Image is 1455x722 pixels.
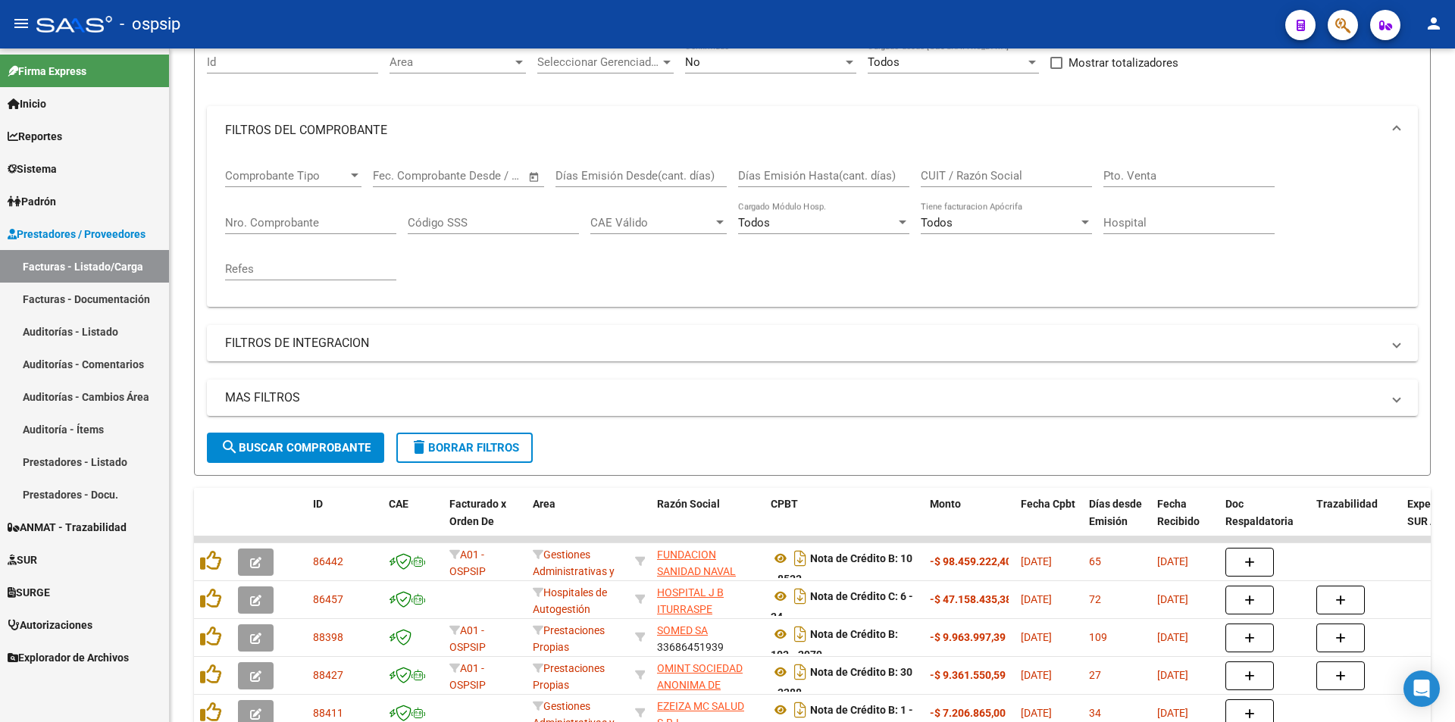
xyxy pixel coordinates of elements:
span: CAE Válido [590,216,713,230]
span: Area [390,55,512,69]
span: OMINT SOCIEDAD ANONIMA DE SERVICIOS [657,662,743,709]
datatable-header-cell: CAE [383,488,443,555]
span: 72 [1089,593,1101,605]
div: FILTROS DEL COMPROBANTE [207,155,1418,307]
span: SOMED SA [657,624,708,636]
datatable-header-cell: Razón Social [651,488,765,555]
strong: -$ 47.158.435,38 [930,593,1012,605]
span: 88411 [313,707,343,719]
span: 109 [1089,631,1107,643]
i: Descargar documento [790,698,810,722]
span: 86457 [313,593,343,605]
span: Fecha Cpbt [1021,498,1075,510]
span: A01 - OSPSIP [449,662,486,692]
span: [DATE] [1021,707,1052,719]
span: Borrar Filtros [410,441,519,455]
span: Todos [738,216,770,230]
mat-expansion-panel-header: FILTROS DEL COMPROBANTE [207,106,1418,155]
span: Padrón [8,193,56,210]
span: FUNDACION SANIDAD NAVAL ARGENTINA [657,549,736,595]
datatable-header-cell: Trazabilidad [1310,488,1401,555]
datatable-header-cell: Area [527,488,629,555]
span: HOSPITAL J B ITURRASPE [657,586,724,616]
strong: Nota de Crédito C: 6 - 24 [771,590,913,623]
span: Autorizaciones [8,617,92,633]
span: Reportes [8,128,62,145]
span: Trazabilidad [1316,498,1378,510]
span: ID [313,498,323,510]
span: Facturado x Orden De [449,498,506,527]
mat-panel-title: FILTROS DE INTEGRACION [225,335,1381,352]
span: No [685,55,700,69]
div: Open Intercom Messenger [1403,670,1440,707]
span: 88427 [313,669,343,681]
strong: -$ 9.963.997,39 [930,631,1006,643]
span: SURGE [8,584,50,601]
span: Días desde Emisión [1089,498,1142,527]
mat-panel-title: MAS FILTROS [225,389,1381,406]
mat-panel-title: FILTROS DEL COMPROBANTE [225,122,1381,139]
button: Open calendar [526,168,543,186]
span: CPBT [771,498,798,510]
span: CAE [389,498,408,510]
span: [DATE] [1021,555,1052,567]
span: 34 [1089,707,1101,719]
span: Todos [868,55,900,69]
span: SUR [8,552,37,568]
datatable-header-cell: Días desde Emisión [1083,488,1151,555]
strong: -$ 7.206.865,00 [930,707,1006,719]
span: 88398 [313,631,343,643]
i: Descargar documento [790,660,810,684]
span: Prestadores / Proveedores [8,226,145,242]
span: Firma Express [8,63,86,80]
i: Descargar documento [790,584,810,608]
span: [DATE] [1021,669,1052,681]
datatable-header-cell: Fecha Recibido [1151,488,1219,555]
mat-icon: menu [12,14,30,33]
span: Todos [921,216,953,230]
strong: -$ 9.361.550,59 [930,669,1006,681]
span: Fecha Recibido [1157,498,1200,527]
datatable-header-cell: Fecha Cpbt [1015,488,1083,555]
strong: -$ 98.459.222,40 [930,555,1012,567]
mat-icon: search [221,438,239,456]
span: Doc Respaldatoria [1225,498,1294,527]
div: 30646918622 [657,546,759,578]
span: Gestiones Administrativas y Otros [533,549,615,595]
div: 33686451939 [657,622,759,654]
span: 65 [1089,555,1101,567]
div: 30660716757 [657,584,759,616]
strong: Nota de Crédito B: 30 - 3288 [771,666,912,699]
span: - ospsip [120,8,180,41]
datatable-header-cell: Facturado x Orden De [443,488,527,555]
span: Mostrar totalizadores [1069,54,1178,72]
datatable-header-cell: ID [307,488,383,555]
span: [DATE] [1157,555,1188,567]
span: Buscar Comprobante [221,441,371,455]
button: Borrar Filtros [396,433,533,463]
span: A01 - OSPSIP [449,549,486,578]
input: Fecha fin [448,169,521,183]
mat-expansion-panel-header: FILTROS DE INTEGRACION [207,325,1418,361]
mat-icon: delete [410,438,428,456]
span: Hospitales de Autogestión [533,586,607,616]
span: [DATE] [1157,669,1188,681]
span: Prestaciones Propias [533,662,605,692]
span: [DATE] [1157,707,1188,719]
span: Razón Social [657,498,720,510]
span: Explorador de Archivos [8,649,129,666]
datatable-header-cell: Monto [924,488,1015,555]
mat-icon: person [1425,14,1443,33]
span: ANMAT - Trazabilidad [8,519,127,536]
span: [DATE] [1157,593,1188,605]
span: 27 [1089,669,1101,681]
span: [DATE] [1157,631,1188,643]
span: Sistema [8,161,57,177]
mat-expansion-panel-header: MAS FILTROS [207,380,1418,416]
span: A01 - OSPSIP [449,624,486,654]
span: Monto [930,498,961,510]
i: Descargar documento [790,622,810,646]
span: Prestaciones Propias [533,624,605,654]
i: Descargar documento [790,546,810,570]
span: Inicio [8,95,46,112]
